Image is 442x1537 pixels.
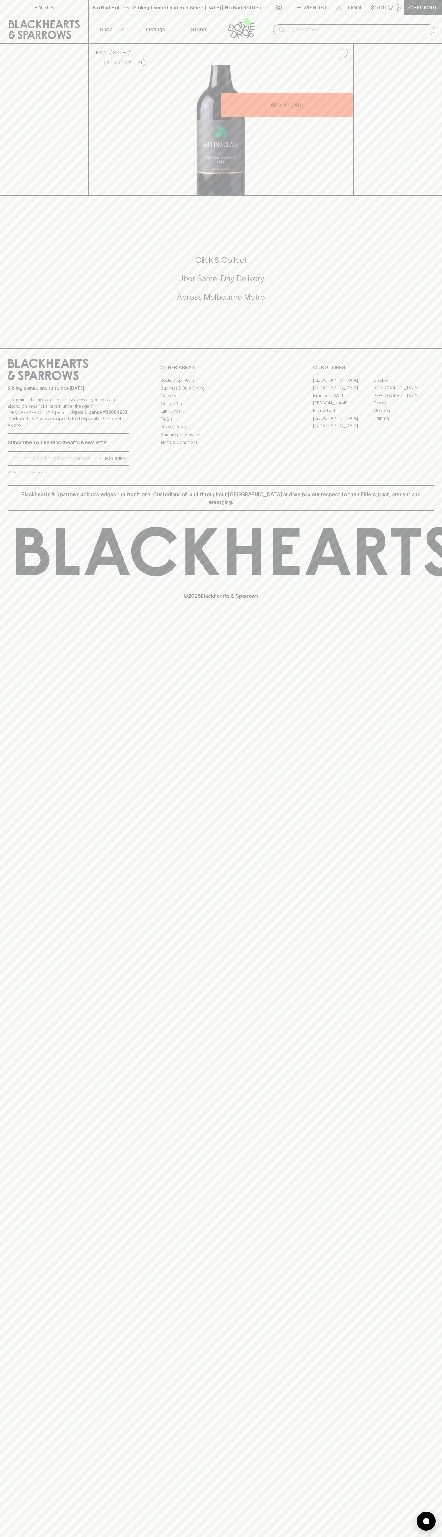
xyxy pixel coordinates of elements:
a: [GEOGRAPHIC_DATA] [313,384,374,392]
p: ADD TO CART [270,101,304,109]
a: Business & Bulk Gifting [160,384,282,392]
a: Braddon [374,376,434,384]
p: Tastings [145,26,165,33]
p: Wishlist [303,4,327,11]
a: [GEOGRAPHIC_DATA] [313,422,374,429]
a: HOME [94,50,108,55]
a: Bottle Drop FAQ's [160,377,282,384]
h5: Click & Collect [8,255,434,265]
a: Contact Us [160,400,282,407]
p: $0.00 [371,4,386,11]
img: 41447.png [89,65,353,195]
input: e.g. jane@blackheartsandsparrows.com.au [13,454,97,464]
a: Brunswick West [313,392,374,399]
a: Geelong [374,407,434,414]
a: [GEOGRAPHIC_DATA] [313,414,374,422]
a: Terms & Conditions [160,439,282,446]
button: ADD TO CART [221,93,353,117]
a: Privacy Policy [160,423,282,431]
a: [PERSON_NAME] [313,399,374,407]
a: Careers [160,392,282,400]
p: It is against the law to sell or supply alcohol to, or to obtain alcohol on behalf of a person un... [8,397,129,428]
a: Stores [177,15,221,43]
p: We will never spam you [8,469,129,475]
a: [GEOGRAPHIC_DATA] [374,392,434,399]
a: [GEOGRAPHIC_DATA] [374,384,434,392]
a: FAQ's [160,415,282,423]
a: Gift Cards [160,408,282,415]
p: Login [345,4,361,11]
button: Add to wishlist [333,46,350,62]
p: FIND US [34,4,54,11]
p: Stores [191,26,207,33]
button: Shop [89,15,133,43]
p: Shop [100,26,112,33]
p: Sibling owned and run since [DATE] [8,385,129,392]
a: Fitzroy North [313,407,374,414]
a: Fitzroy [374,399,434,407]
input: Try "Pinot noir" [288,25,429,35]
strong: Liquor License #32064953 [69,410,127,415]
div: Call to action block [8,230,434,336]
a: SHOP [113,50,127,55]
a: Tastings [133,15,177,43]
h5: Uber Same-Day Delivery [8,273,434,284]
img: bubble-icon [423,1518,429,1524]
h5: Across Melbourne Metro [8,292,434,302]
p: OTHER AREAS [160,364,282,371]
p: Checkout [409,4,438,11]
p: Subscribe to The Blackhearts Newsletter [8,439,129,446]
p: OUR STORES [313,364,434,371]
a: [GEOGRAPHIC_DATA] [313,376,374,384]
button: Add to wishlist [104,59,145,66]
a: Shipping Information [160,431,282,438]
p: 0 [397,6,399,9]
p: Blackhearts & Sparrows acknowledges the traditional Custodians of land throughout [GEOGRAPHIC_DAT... [12,491,430,506]
button: SUBSCRIBE [97,452,129,465]
a: Prahran [374,414,434,422]
p: SUBSCRIBE [100,455,126,462]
